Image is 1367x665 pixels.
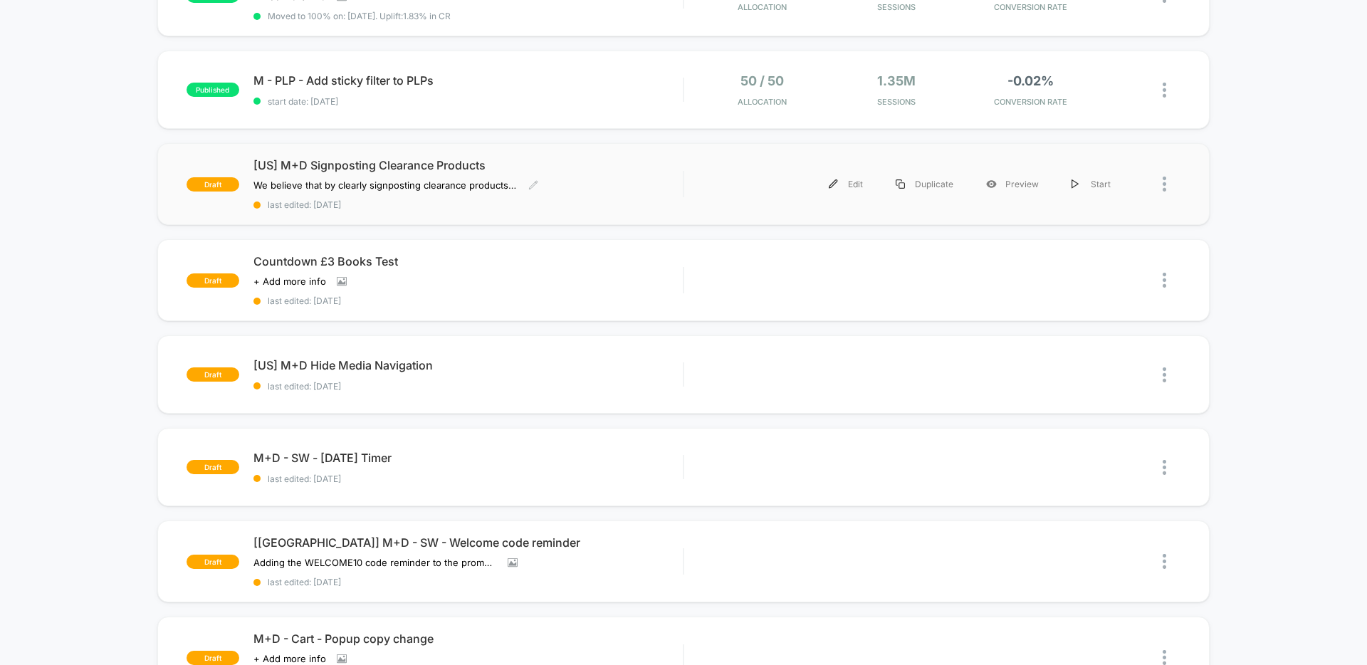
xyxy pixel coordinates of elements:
span: CONVERSION RATE [967,97,1094,107]
div: Start [1055,168,1127,200]
span: Sessions [833,97,960,107]
img: menu [829,179,838,189]
span: CONVERSION RATE [967,2,1094,12]
span: draft [187,177,239,192]
span: Allocation [738,97,787,107]
img: menu [1072,179,1079,189]
div: Edit [812,168,879,200]
span: + Add more info [253,276,326,287]
span: M+D - SW - [DATE] Timer [253,451,683,465]
span: [[GEOGRAPHIC_DATA]] M+D - SW - Welcome code reminder [253,535,683,550]
span: Countdown £3 Books Test [253,254,683,268]
span: draft [187,651,239,665]
span: published [187,83,239,97]
span: + Add more info [253,653,326,664]
span: draft [187,273,239,288]
span: last edited: [DATE] [253,295,683,306]
span: -0.02% [1007,73,1054,88]
img: close [1163,367,1166,382]
span: last edited: [DATE] [253,381,683,392]
span: draft [187,367,239,382]
span: start date: [DATE] [253,96,683,107]
span: M+D - Cart - Popup copy change [253,632,683,646]
div: Duplicate [879,168,970,200]
img: close [1163,460,1166,475]
span: 50 / 50 [740,73,784,88]
span: Sessions [833,2,960,12]
span: draft [187,555,239,569]
span: last edited: [DATE] [253,199,683,210]
span: Allocation [738,2,787,12]
span: We believe that by clearly signposting clearance products that can be purchased at a significant ... [253,179,518,191]
span: last edited: [DATE] [253,577,683,587]
span: [US] M+D Hide Media Navigation [253,358,683,372]
img: close [1163,273,1166,288]
img: menu [896,179,905,189]
span: [US] M+D Signposting Clearance Products [253,158,683,172]
span: Moved to 100% on: [DATE] . Uplift: 1.83% in CR [268,11,451,21]
div: Preview [970,168,1055,200]
img: close [1163,650,1166,665]
span: draft [187,460,239,474]
img: close [1163,554,1166,569]
span: M - PLP - Add sticky filter to PLPs [253,73,683,88]
img: close [1163,177,1166,192]
span: 1.35M [877,73,916,88]
span: Adding the WELCOME10 code reminder to the promo bar, for new subscribers [253,557,497,568]
span: last edited: [DATE] [253,473,683,484]
img: close [1163,83,1166,98]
